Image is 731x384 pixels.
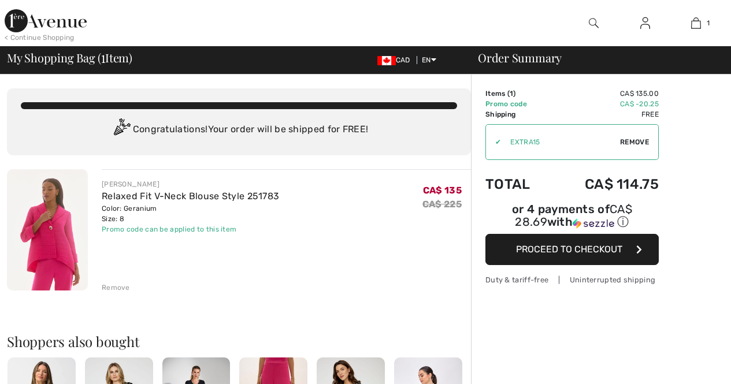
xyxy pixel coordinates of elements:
div: or 4 payments ofCA$ 28.69withSezzle Click to learn more about Sezzle [485,204,659,234]
div: [PERSON_NAME] [102,179,279,189]
span: CA$ 135 [423,185,462,196]
span: Proceed to Checkout [516,244,622,255]
a: Relaxed Fit V-Neck Blouse Style 251783 [102,191,279,202]
td: Total [485,165,551,204]
a: Sign In [631,16,659,31]
div: Duty & tariff-free | Uninterrupted shipping [485,274,659,285]
div: or 4 payments of with [485,204,659,230]
td: Free [551,109,659,120]
span: CAD [377,56,415,64]
img: 1ère Avenue [5,9,87,32]
td: CA$ 135.00 [551,88,659,99]
span: 1 [510,90,513,98]
img: Relaxed Fit V-Neck Blouse Style 251783 [7,169,88,290]
img: search the website [589,16,599,30]
img: My Info [640,16,650,30]
span: My Shopping Bag ( Item) [7,52,132,64]
h2: Shoppers also bought [7,334,471,348]
span: 1 [707,18,710,28]
div: Remove [102,282,130,293]
td: CA$ 114.75 [551,165,659,204]
span: 1 [101,49,105,64]
td: Items ( ) [485,88,551,99]
div: Promo code can be applied to this item [102,224,279,234]
span: Remove [620,137,649,147]
input: Promo code [501,125,620,159]
td: Promo code [485,99,551,109]
td: Shipping [485,109,551,120]
td: CA$ -20.25 [551,99,659,109]
span: EN [422,56,436,64]
a: 1 [671,16,721,30]
img: Sezzle [573,218,614,229]
span: CA$ 28.69 [515,202,632,229]
div: Order Summary [464,52,724,64]
s: CA$ 225 [422,199,462,210]
div: < Continue Shopping [5,32,75,43]
img: My Bag [691,16,701,30]
img: Canadian Dollar [377,56,396,65]
img: Congratulation2.svg [110,118,133,141]
div: Congratulations! Your order will be shipped for FREE! [21,118,457,141]
div: ✔ [486,137,501,147]
button: Proceed to Checkout [485,234,659,265]
div: Color: Geranium Size: 8 [102,203,279,224]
